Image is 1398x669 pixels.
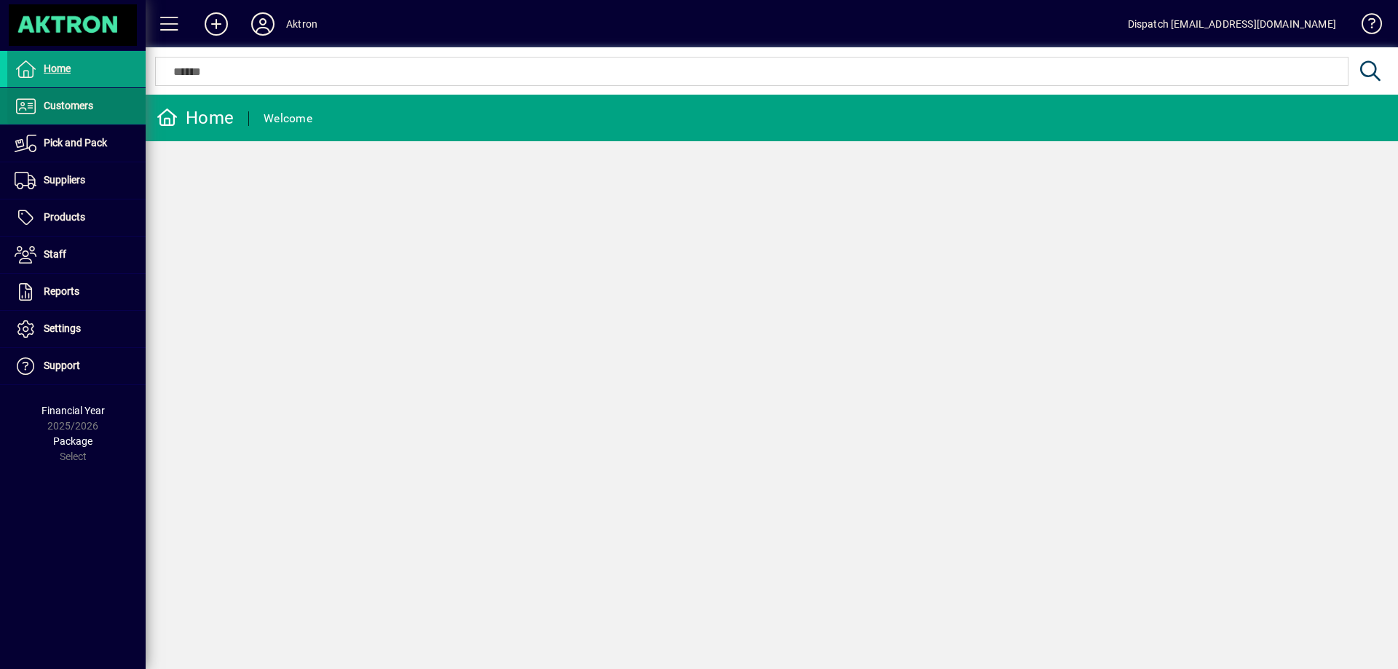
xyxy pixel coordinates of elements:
span: Customers [44,100,93,111]
span: Settings [44,322,81,334]
button: Profile [240,11,286,37]
div: Home [157,106,234,130]
span: Financial Year [42,405,105,416]
div: Welcome [264,107,312,130]
a: Customers [7,88,146,124]
a: Reports [7,274,146,310]
span: Staff [44,248,66,260]
div: Dispatch [EMAIL_ADDRESS][DOMAIN_NAME] [1128,12,1336,36]
a: Products [7,199,146,236]
a: Pick and Pack [7,125,146,162]
span: Reports [44,285,79,297]
a: Suppliers [7,162,146,199]
span: Support [44,360,80,371]
span: Products [44,211,85,223]
a: Staff [7,237,146,273]
span: Home [44,63,71,74]
span: Package [53,435,92,447]
div: Aktron [286,12,317,36]
button: Add [193,11,240,37]
a: Knowledge Base [1351,3,1380,50]
span: Suppliers [44,174,85,186]
span: Pick and Pack [44,137,107,149]
a: Support [7,348,146,384]
a: Settings [7,311,146,347]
